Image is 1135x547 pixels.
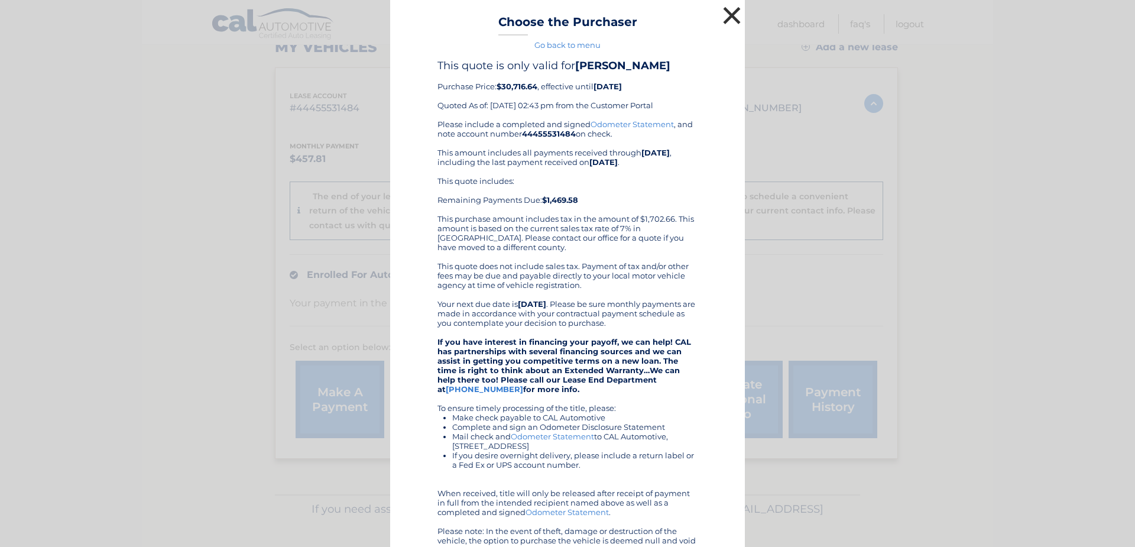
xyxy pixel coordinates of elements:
a: Odometer Statement [591,119,674,129]
b: [DATE] [641,148,670,157]
a: Odometer Statement [511,432,594,441]
li: Complete and sign an Odometer Disclosure Statement [452,422,698,432]
a: Odometer Statement [526,507,609,517]
h4: This quote is only valid for [437,59,698,72]
a: Go back to menu [534,40,601,50]
b: 44455531484 [522,129,576,138]
b: [DATE] [594,82,622,91]
b: [DATE] [518,299,546,309]
div: Purchase Price: , effective until Quoted As of: [DATE] 02:43 pm from the Customer Portal [437,59,698,119]
b: $1,469.58 [542,195,578,205]
div: This quote includes: Remaining Payments Due: This purchase amount includes tax in the amount of $... [437,176,698,252]
li: Mail check and to CAL Automotive, [STREET_ADDRESS] [452,432,698,451]
b: [DATE] [589,157,618,167]
b: $30,716.64 [497,82,537,91]
li: If you desire overnight delivery, please include a return label or a Fed Ex or UPS account number. [452,451,698,470]
button: × [720,4,744,27]
li: Make check payable to CAL Automotive [452,413,698,422]
strong: If you have interest in financing your payoff, we can help! CAL has partnerships with several fin... [437,337,691,394]
h3: Choose the Purchaser [498,15,637,35]
a: [PHONE_NUMBER] [446,384,523,394]
b: [PERSON_NAME] [575,59,670,72]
